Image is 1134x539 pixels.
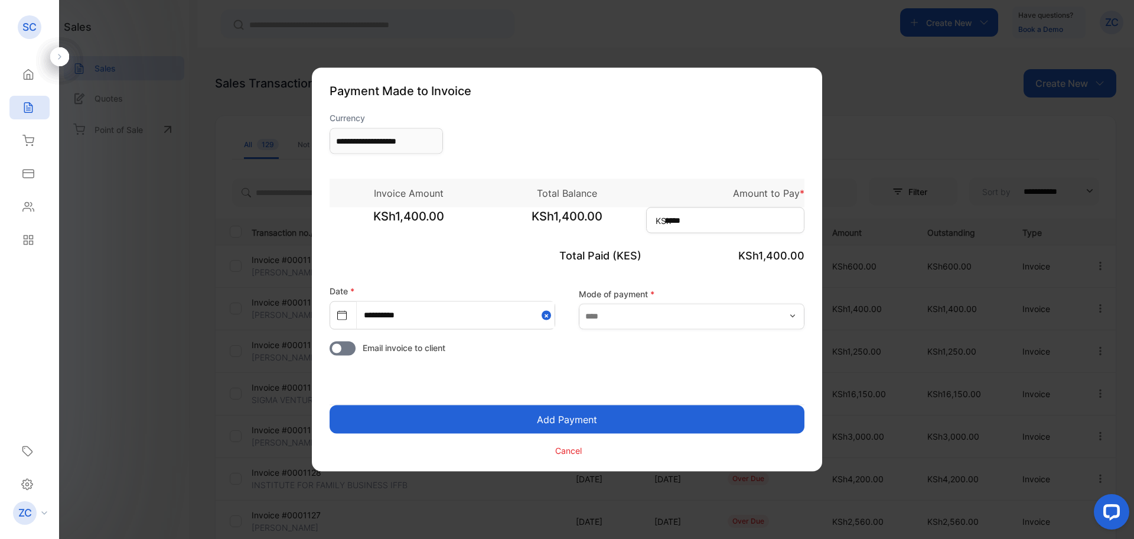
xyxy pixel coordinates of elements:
[330,82,804,100] p: Payment Made to Invoice
[330,186,488,200] p: Invoice Amount
[488,248,646,264] p: Total Paid (KES)
[542,302,555,329] button: Close
[488,186,646,200] p: Total Balance
[555,444,582,456] p: Cancel
[22,20,37,35] p: SC
[488,207,646,237] span: KSh1,400.00
[330,112,443,124] label: Currency
[330,286,354,296] label: Date
[646,186,804,200] p: Amount to Pay
[363,342,445,354] span: Email invoice to client
[1084,489,1134,539] iframe: LiveChat chat widget
[579,287,804,300] label: Mode of payment
[738,249,804,262] span: KSh1,400.00
[18,505,32,521] p: ZC
[330,207,488,237] span: KSh1,400.00
[330,405,804,434] button: Add Payment
[656,215,671,227] span: KSh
